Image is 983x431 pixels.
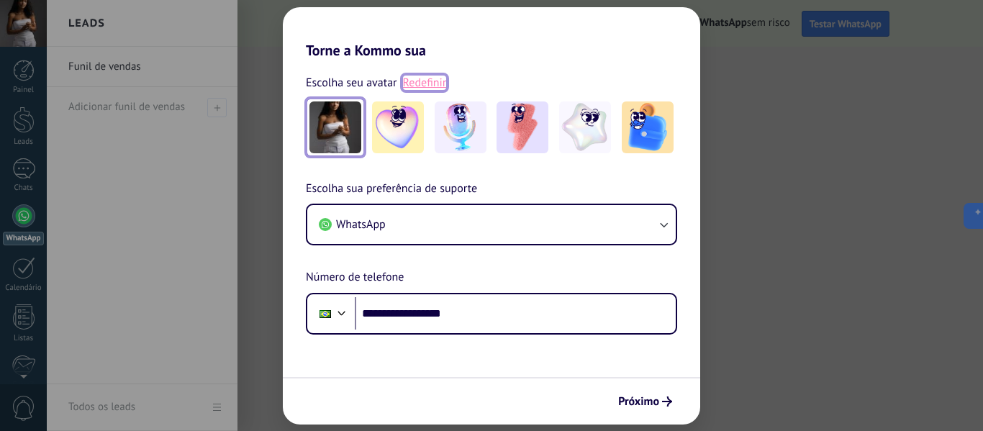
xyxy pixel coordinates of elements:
span: Escolha sua preferência de suporte [306,180,477,199]
span: WhatsApp [336,217,386,232]
img: -3.jpeg [497,101,548,153]
img: -1.jpeg [372,101,424,153]
div: Brazil: + 55 [312,299,339,329]
h2: Torne a Kommo sua [283,7,700,59]
span: Número de telefone [306,268,404,287]
img: -2.jpeg [435,101,486,153]
img: -5.jpeg [622,101,674,153]
span: Escolha seu avatar [306,73,397,92]
button: WhatsApp [307,205,676,244]
a: Redefinir [403,76,447,90]
span: Próximo [618,396,659,407]
img: -4.jpeg [559,101,611,153]
button: Próximo [612,389,679,414]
